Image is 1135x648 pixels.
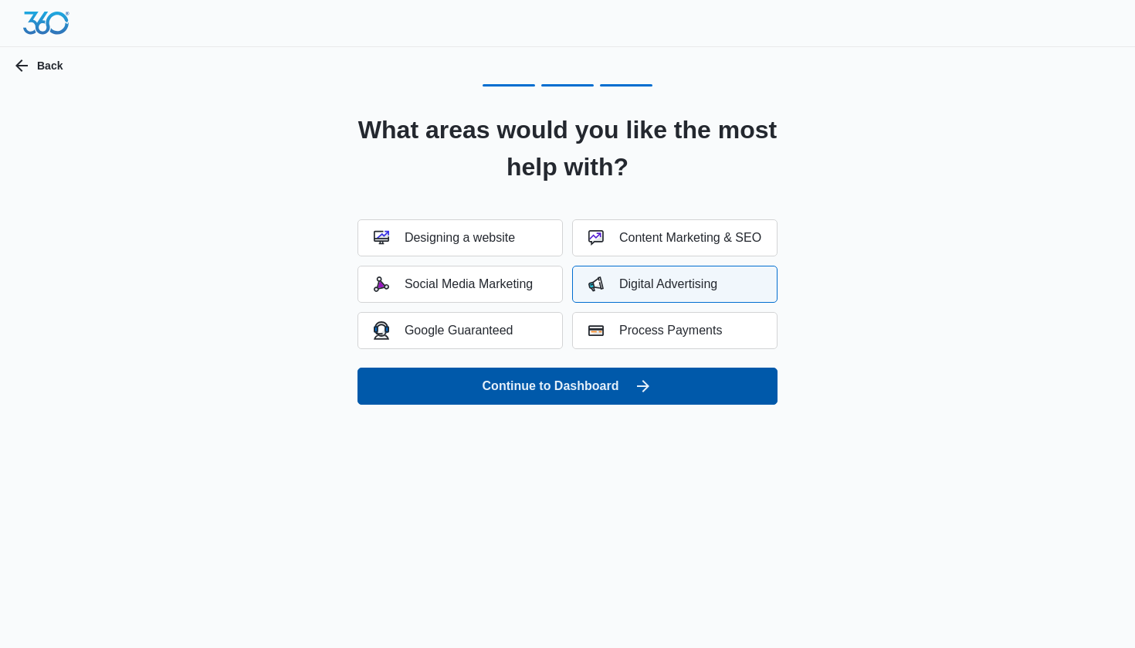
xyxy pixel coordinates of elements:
[374,277,533,292] div: Social Media Marketing
[374,321,513,339] div: Google Guaranteed
[338,111,797,185] h2: What areas would you like the most help with?
[572,312,778,349] button: Process Payments
[357,266,563,303] button: Social Media Marketing
[374,230,515,246] div: Designing a website
[588,230,761,246] div: Content Marketing & SEO
[588,323,722,338] div: Process Payments
[572,266,778,303] button: Digital Advertising
[357,312,563,349] button: Google Guaranteed
[357,368,778,405] button: Continue to Dashboard
[572,219,778,256] button: Content Marketing & SEO
[357,219,563,256] button: Designing a website
[588,277,717,292] div: Digital Advertising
